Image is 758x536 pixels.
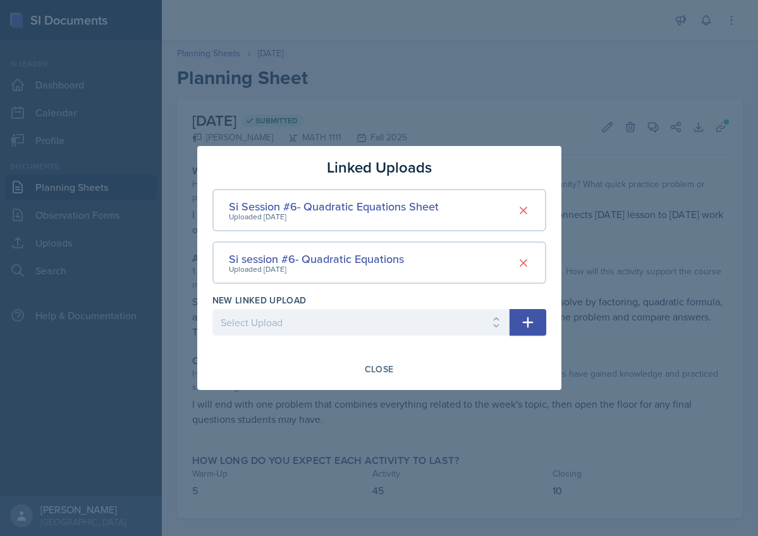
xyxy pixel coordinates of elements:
div: Uploaded [DATE] [229,264,404,275]
div: Si Session #6- Quadratic Equations Sheet [229,198,439,215]
h3: Linked Uploads [327,156,432,179]
div: Close [365,364,394,374]
button: Close [357,358,402,380]
div: Si session #6- Quadratic Equations [229,250,404,267]
div: Uploaded [DATE] [229,211,439,222]
label: New Linked Upload [212,294,307,307]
